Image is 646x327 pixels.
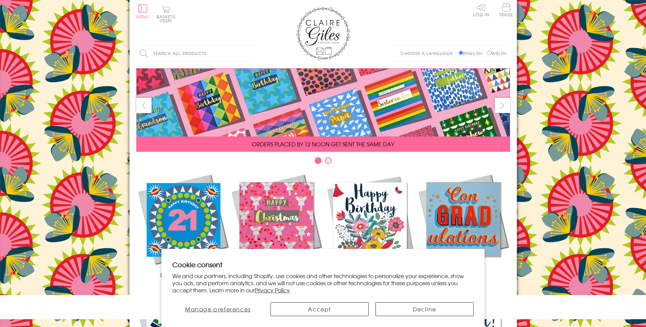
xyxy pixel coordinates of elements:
a: Privacy Policy [255,286,290,294]
button: Carousel Page 1 (Current Slide) [315,157,321,164]
a: New Releases [136,172,230,279]
button: Manage preferences [172,302,264,316]
a: Birthdays [323,172,417,279]
button: next [495,98,510,113]
p: We and our partners, including Shopify, use cookies and other technologies to personalize your ex... [172,272,474,293]
div: Carousel Pagination [136,157,510,167]
input: Welsh [487,51,492,55]
button: Carousel Page 2 [325,157,332,164]
a: Trade [499,3,513,18]
p: Choose a language: [401,50,457,56]
button: Decline [376,302,474,316]
span: ORDERS PLACED BY 12 NOON GET SENT THE SAME DAY [252,140,394,148]
input: Search all products [136,46,255,61]
img: Claire Giles Greetings Cards [296,7,350,60]
a: Log In [473,3,489,17]
button: Accept [270,302,369,316]
a: Christmas [230,172,323,279]
input: English [459,51,463,55]
label: English [459,50,486,56]
button: Basket0 items [157,5,175,23]
span: Trade [499,3,513,17]
a: Academic [417,172,510,279]
input: Search [248,46,255,61]
span: Menu [136,14,150,20]
span: 0 items [160,14,175,24]
h2: Cookie consent [172,260,474,269]
span: New Releases [160,271,205,279]
button: Menu [136,4,150,19]
label: Welsh [487,50,507,56]
span: Manage preferences [185,305,251,313]
button: prev [136,98,152,113]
